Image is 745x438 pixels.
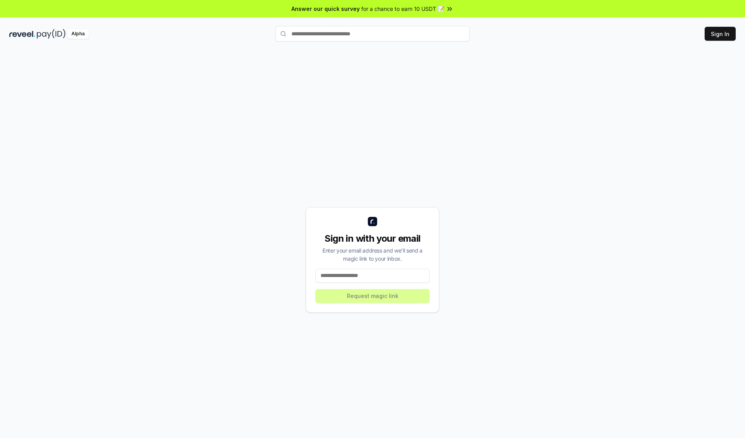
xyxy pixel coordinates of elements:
div: Enter your email address and we’ll send a magic link to your inbox. [315,246,430,263]
div: Sign in with your email [315,232,430,245]
img: logo_small [368,217,377,226]
img: reveel_dark [9,29,35,39]
img: pay_id [37,29,66,39]
div: Alpha [67,29,89,39]
button: Sign In [705,27,736,41]
span: for a chance to earn 10 USDT 📝 [361,5,444,13]
span: Answer our quick survey [291,5,360,13]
